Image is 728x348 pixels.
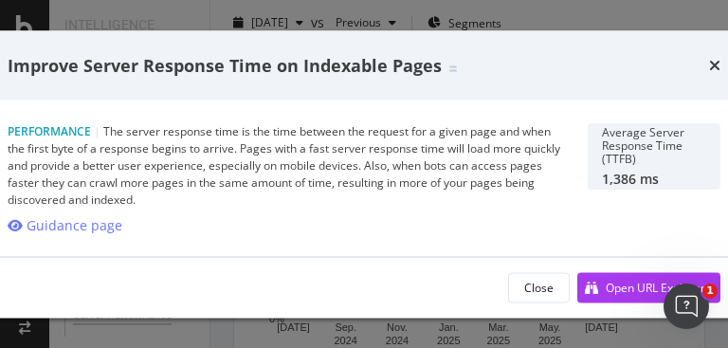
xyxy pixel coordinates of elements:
[664,284,709,329] iframe: Intercom live chat
[577,272,720,302] button: Open URL Explorer
[8,53,442,76] span: Improve Server Response Time on Indexable Pages
[702,284,718,299] span: 1
[449,65,457,71] img: Equal
[602,171,706,187] div: 1,386 ms
[709,53,720,78] div: times
[8,123,565,209] div: The server response time is the time between the request for a given page and when the first byte...
[27,216,122,235] div: Guidance page
[606,279,705,295] div: Open URL Explorer
[8,216,122,235] a: Guidance page
[524,279,554,295] div: Close
[8,123,91,139] span: Performance
[94,123,100,139] span: |
[602,126,706,166] div: Average Server Response Time (TTFB)
[508,272,570,302] button: Close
